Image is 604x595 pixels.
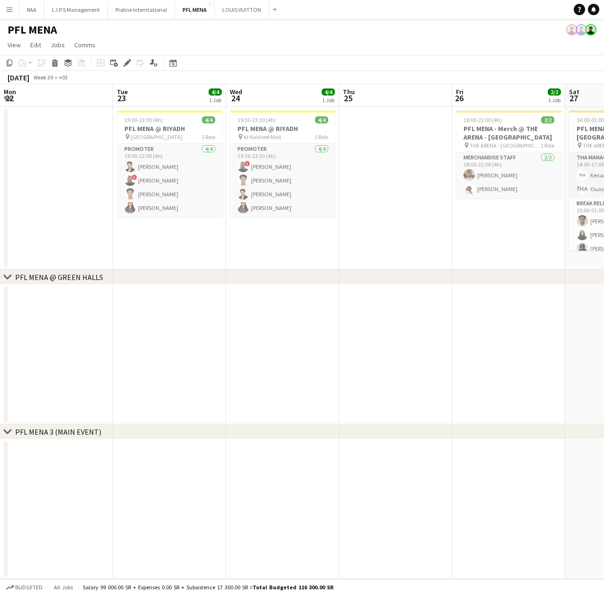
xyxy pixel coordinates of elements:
app-card-role: Promoter4/419:00-23:00 (4h)[PERSON_NAME]![PERSON_NAME][PERSON_NAME][PERSON_NAME] [117,144,223,217]
span: Edit [30,41,41,49]
span: All jobs [52,584,75,591]
app-job-card: 18:00-22:00 (4h)2/2PFL MENA - Merch @ THE ARENA - [GEOGRAPHIC_DATA] THE ARENA - [GEOGRAPHIC_DATA]... [456,111,562,198]
span: 18:00-22:00 (4h) [464,116,502,123]
span: 1 Role [541,142,554,149]
span: 4/4 [202,116,215,123]
button: Budgeted [5,582,44,593]
span: 4/4 [315,116,328,123]
span: Jobs [51,41,65,49]
span: Tue [117,87,128,96]
div: PFL MENA @ GREEN HALLS [15,272,103,282]
app-user-avatar: Kenan Tesfaselase [566,24,578,35]
span: 19:30-23:30 (4h) [237,116,276,123]
span: Sat [569,87,579,96]
span: 2/2 [548,88,561,96]
span: 27 [568,93,579,104]
div: [DATE] [8,73,29,82]
h3: PFL MENA - Merch @ THE ARENA - [GEOGRAPHIC_DATA] [456,124,562,141]
h3: PFL MENA @ RIYADH [117,124,223,133]
span: THE ARENA - [GEOGRAPHIC_DATA] [470,142,541,149]
span: Comms [74,41,96,49]
span: 23 [115,93,128,104]
a: Comms [70,39,99,51]
div: PFL MENA 3 (MAIN EVENT) [15,427,101,437]
span: Fri [456,87,464,96]
div: 1 Job [209,96,221,104]
span: Al Nakheel Mall [244,133,281,140]
span: 22 [2,93,16,104]
span: 24 [228,93,242,104]
app-job-card: 19:30-23:30 (4h)4/4PFL MENA @ RIYADH Al Nakheel Mall1 RolePromoter4/419:30-23:30 (4h)![PERSON_NAM... [230,111,336,217]
span: Mon [4,87,16,96]
span: ! [245,161,250,166]
app-card-role: Promoter4/419:30-23:30 (4h)![PERSON_NAME][PERSON_NAME][PERSON_NAME][PERSON_NAME] [230,144,336,217]
span: 25 [341,93,355,104]
span: 2/2 [541,116,554,123]
span: Week 39 [31,74,55,81]
a: View [4,39,25,51]
span: 1 Role [201,133,215,140]
span: 1 Role [315,133,328,140]
div: 1 Job [322,96,334,104]
span: Thu [343,87,355,96]
span: [GEOGRAPHIC_DATA] [131,133,183,140]
app-user-avatar: Kenan Tesfaselase [585,24,596,35]
a: Jobs [47,39,69,51]
h1: PFL MENA [8,23,57,37]
button: LOUIS VUITTON [215,0,269,19]
button: L.I.P.S Management [44,0,108,19]
a: Edit [26,39,45,51]
div: +03 [59,74,68,81]
span: 4/4 [209,88,222,96]
span: 4/4 [322,88,335,96]
app-job-card: 19:00-23:00 (4h)4/4PFL MENA @ RIYADH [GEOGRAPHIC_DATA]1 RolePromoter4/419:00-23:00 (4h)[PERSON_NA... [117,111,223,217]
h3: PFL MENA @ RIYADH [230,124,336,133]
span: 19:00-23:00 (4h) [124,116,163,123]
div: 1 Job [548,96,560,104]
button: PFL MENA [175,0,215,19]
span: Total Budgeted 116 300.00 SR [253,584,333,591]
app-user-avatar: Kenan Tesfaselase [576,24,587,35]
span: Budgeted [15,584,43,591]
span: Wed [230,87,242,96]
span: ! [131,175,137,180]
app-card-role: Merchandise Staff2/218:00-22:00 (4h)[PERSON_NAME][PERSON_NAME] [456,152,562,198]
span: 26 [455,93,464,104]
span: View [8,41,21,49]
button: Proline Interntational [108,0,175,19]
div: Salary 99 000.00 SR + Expenses 0.00 SR + Subsistence 17 300.00 SR = [83,584,333,591]
button: RAA [19,0,44,19]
